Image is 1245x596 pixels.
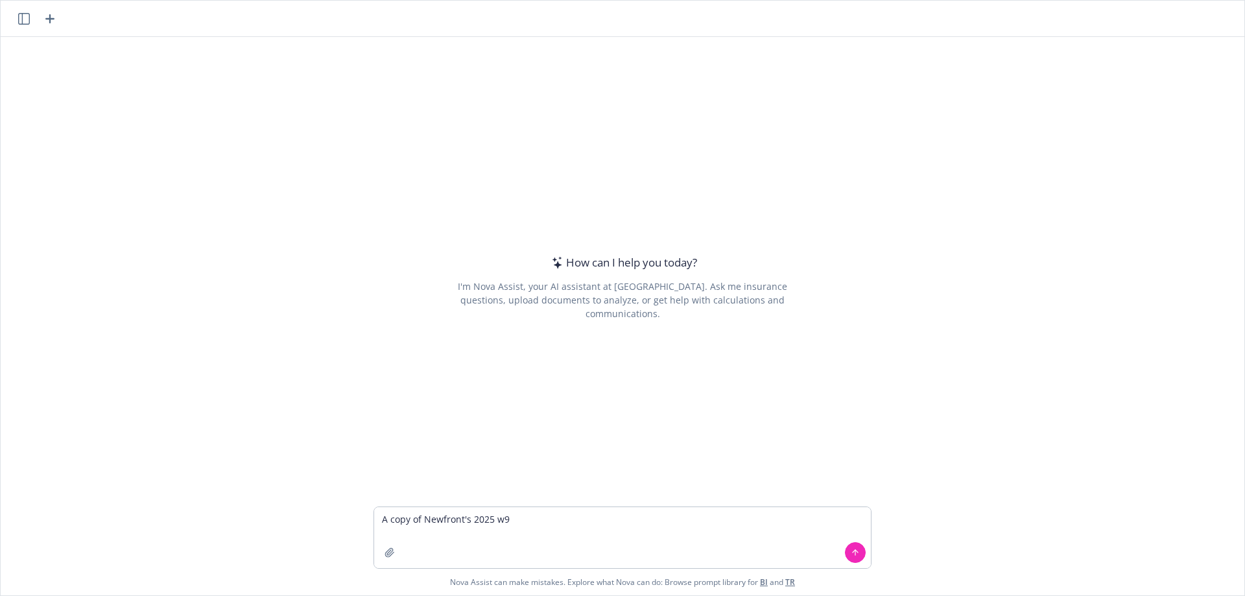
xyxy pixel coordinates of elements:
span: Nova Assist can make mistakes. Explore what Nova can do: Browse prompt library for and [6,569,1239,595]
a: TR [785,577,795,588]
textarea: A copy of Newfront's 2025 w9 [374,507,871,568]
div: How can I help you today? [548,254,697,271]
a: BI [760,577,768,588]
div: I'm Nova Assist, your AI assistant at [GEOGRAPHIC_DATA]. Ask me insurance questions, upload docum... [440,280,805,320]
